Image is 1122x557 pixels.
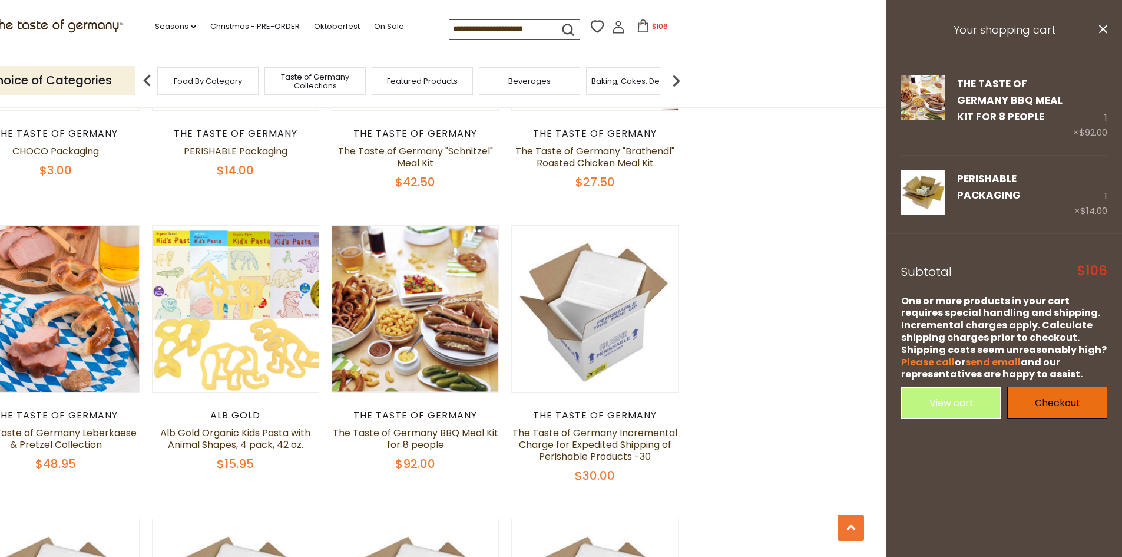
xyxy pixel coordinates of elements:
a: Christmas - PRE-ORDER [210,20,300,33]
a: Beverages [508,77,551,85]
a: Checkout [1007,387,1107,419]
img: The Taste of Germany Incremental Charge for Expedited Shipping of Perishable Products -30 [512,226,679,393]
span: $106 [652,21,668,31]
span: $3.00 [39,162,72,179]
a: Baking, Cakes, Desserts [591,77,683,85]
span: $30.00 [575,467,615,484]
a: PERISHABLE Packaging [184,144,287,158]
div: The Taste of Germany [152,128,320,140]
img: PERISHABLE Packaging [901,170,945,215]
a: Alb Gold Organic Kids Pasta with Animal Shapes, 4 pack, 42 oz. [160,426,310,451]
a: Seasons [155,20,196,33]
div: Alb Gold [152,410,320,421]
a: The Taste of Germany BBQ Meal Kit for 8 people [333,426,498,451]
a: send email [965,355,1021,369]
a: Oktoberfest [314,20,360,33]
img: Alb Gold Organic Kids Pasta with Animal Shapes, 4 pack, 42 oz. [153,226,319,393]
img: next arrow [664,69,688,93]
a: CHOCO Packaging [12,144,99,158]
div: The Taste of Germany [332,410,499,421]
button: $106 [627,19,677,37]
span: $27.50 [575,174,615,190]
span: $15.95 [217,456,254,472]
a: The Taste of Germany Incremental Charge for Expedited Shipping of Perishable Products -30 [512,426,677,463]
a: Food By Category [174,77,242,85]
a: The Taste of Germany BBQ Meal Kit for 8 people [957,77,1063,124]
span: $92.00 [395,456,435,472]
a: The Taste of Germany BBQ Meal Kit for 8 people [901,75,945,141]
span: $92.00 [1079,126,1107,139]
span: Subtotal [901,263,952,280]
img: The Taste of Germany BBQ Meal Kit for 8 people [332,226,499,393]
a: The Taste of Germany "Schnitzel" Meal Kit [338,144,493,170]
a: PERISHABLE Packaging [901,170,945,219]
span: $42.50 [395,174,435,190]
a: PERISHABLE Packaging [957,172,1021,202]
a: Please call [901,355,955,369]
a: On Sale [374,20,404,33]
div: 1 × [1073,75,1107,141]
a: Featured Products [387,77,458,85]
span: $14.00 [1080,205,1107,217]
div: The Taste of Germany [511,410,679,421]
div: The Taste of Germany [332,128,499,140]
a: Taste of Germany Collections [268,72,362,90]
span: $48.95 [35,456,76,472]
a: The Taste of Germany "Brathendl" Roasted Chicken Meal Kit [515,144,674,170]
div: The Taste of Germany [511,128,679,140]
span: $106 [1077,265,1107,278]
img: previous arrow [135,69,159,93]
div: 1 × [1074,170,1107,219]
a: View cart [901,387,1001,419]
div: One or more products in your cart requires special handling and shipping. Incremental charges app... [901,295,1107,381]
span: $14.00 [217,162,254,179]
img: The Taste of Germany BBQ Meal Kit for 8 people [901,75,945,120]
